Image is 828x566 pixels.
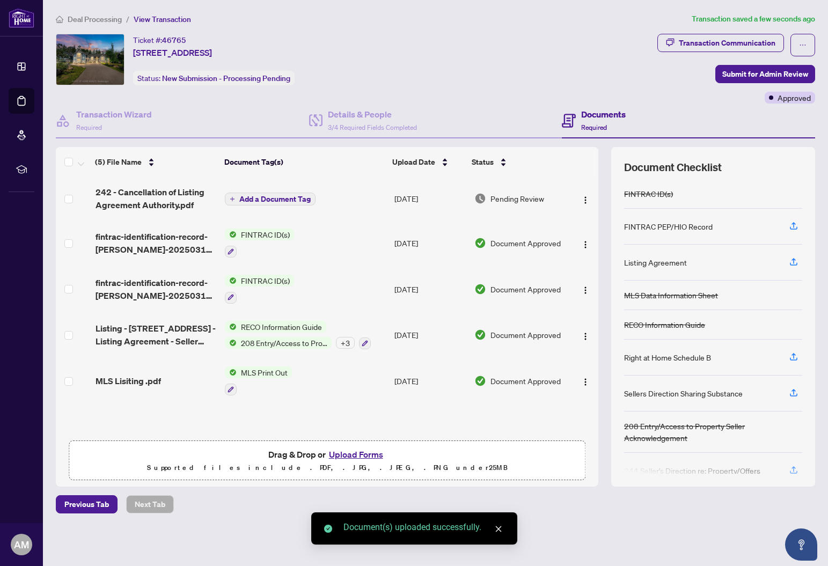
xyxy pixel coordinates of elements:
span: FINTRAC ID(s) [237,275,294,286]
td: [DATE] [390,177,470,220]
span: [STREET_ADDRESS] [133,46,212,59]
span: 208 Entry/Access to Property Seller Acknowledgement [237,337,332,349]
button: Submit for Admin Review [715,65,815,83]
img: Status Icon [225,321,237,333]
span: MLS Lisiting .pdf [96,374,161,387]
button: Next Tab [126,495,174,513]
span: Document Approved [490,375,561,387]
img: Status Icon [225,337,237,349]
button: Logo [577,234,594,252]
span: Required [76,123,102,131]
button: Status IconFINTRAC ID(s) [225,229,294,258]
img: Document Status [474,375,486,387]
button: Add a Document Tag [225,192,316,206]
img: Logo [581,240,590,249]
span: Approved [778,92,811,104]
img: Status Icon [225,275,237,286]
th: Status [467,147,567,177]
img: IMG-N12319360_1.jpg [56,34,124,85]
button: Transaction Communication [657,34,784,52]
td: [DATE] [390,358,470,404]
span: AM [14,537,29,552]
th: Upload Date [388,147,467,177]
div: FINTRAC PEP/HIO Record [624,220,713,232]
div: Status: [133,71,295,85]
span: Pending Review [490,193,544,204]
button: Add a Document Tag [225,193,316,205]
span: fintrac-identification-record-[PERSON_NAME]-20250317-034120.pdf [96,276,216,302]
article: Transaction saved a few seconds ago [692,13,815,25]
div: RECO Information Guide [624,319,705,330]
button: Logo [577,190,594,207]
p: Supported files include .PDF, .JPG, .JPEG, .PNG under 25 MB [76,461,578,474]
li: / [126,13,129,25]
span: Drag & Drop orUpload FormsSupported files include .PDF, .JPG, .JPEG, .PNG under25MB [69,441,585,481]
span: Document Checklist [624,160,722,175]
img: Logo [581,286,590,295]
img: Status Icon [225,366,237,378]
span: fintrac-identification-record-[PERSON_NAME]-20250317-034314.pdf [96,230,216,256]
img: logo [9,8,34,28]
button: Upload Forms [326,447,386,461]
img: Document Status [474,283,486,295]
span: close [495,525,502,533]
span: Previous Tab [64,496,109,513]
div: Sellers Direction Sharing Substance [624,387,743,399]
button: Status IconMLS Print Out [225,366,292,395]
span: (5) File Name [95,156,142,168]
span: View Transaction [134,14,191,24]
span: Document Approved [490,329,561,341]
h4: Documents [581,108,626,121]
div: + 3 [336,337,355,349]
span: 242 - Cancellation of Listing Agreement Authority.pdf [96,186,216,211]
button: Status IconRECO Information GuideStatus Icon208 Entry/Access to Property Seller Acknowledgement+3 [225,321,371,350]
div: Ticket #: [133,34,186,46]
th: (5) File Name [91,147,219,177]
span: New Submission - Processing Pending [162,73,290,83]
div: FINTRAC ID(s) [624,188,673,200]
img: Logo [581,196,590,204]
span: plus [230,196,235,202]
span: Add a Document Tag [239,195,311,203]
div: MLS Data Information Sheet [624,289,718,301]
span: Status [472,156,494,168]
button: Previous Tab [56,495,118,513]
button: Status IconFINTRAC ID(s) [225,275,294,304]
img: Document Status [474,193,486,204]
span: MLS Print Out [237,366,292,378]
h4: Transaction Wizard [76,108,152,121]
td: [DATE] [390,220,470,266]
button: Open asap [785,528,817,561]
button: Logo [577,326,594,343]
img: Document Status [474,237,486,249]
div: Right at Home Schedule B [624,351,711,363]
img: Document Status [474,329,486,341]
span: FINTRAC ID(s) [237,229,294,240]
span: Listing - [STREET_ADDRESS] - Listing Agreement - Seller Designated Represe.pdf [96,322,216,348]
span: Required [581,123,607,131]
button: Logo [577,281,594,298]
div: 208 Entry/Access to Property Seller Acknowledgement [624,420,802,444]
span: 3/4 Required Fields Completed [328,123,417,131]
button: Logo [577,372,594,389]
span: Document Approved [490,283,561,295]
img: Logo [581,378,590,386]
span: Submit for Admin Review [722,65,808,83]
span: RECO Information Guide [237,321,326,333]
img: Status Icon [225,229,237,240]
img: Logo [581,332,590,341]
span: Document Approved [490,237,561,249]
h4: Details & People [328,108,417,121]
div: Document(s) uploaded successfully. [343,521,504,534]
th: Document Tag(s) [220,147,388,177]
td: [DATE] [390,312,470,358]
span: check-circle [324,525,332,533]
span: Upload Date [392,156,435,168]
a: Close [493,523,504,535]
span: Drag & Drop or [268,447,386,461]
div: Transaction Communication [679,34,775,52]
span: ellipsis [799,41,807,49]
span: home [56,16,63,23]
div: Listing Agreement [624,256,687,268]
span: 46765 [162,35,186,45]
